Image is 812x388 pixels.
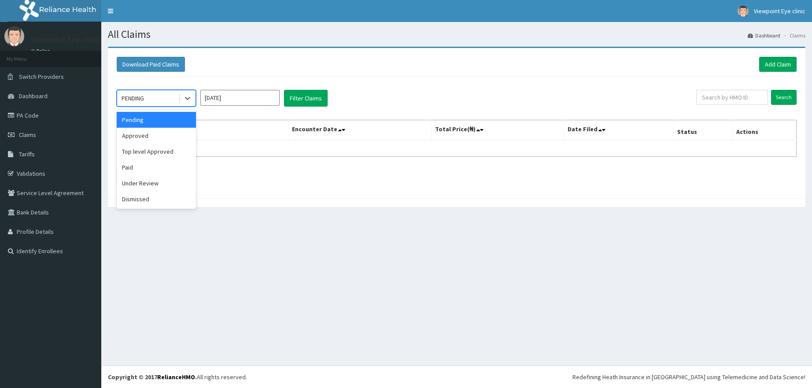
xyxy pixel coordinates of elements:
input: Search [771,90,797,105]
li: Claims [781,32,805,39]
div: Top level Approved [117,144,196,159]
th: Name [117,120,288,140]
div: Under Review [117,175,196,191]
th: Actions [732,120,796,140]
h1: All Claims [108,29,805,40]
div: Paid [117,159,196,175]
p: Viewpoint Eye clinic [31,36,100,44]
span: Dashboard [19,92,48,100]
span: Viewpoint Eye clinic [754,7,805,15]
th: Encounter Date [288,120,431,140]
div: Dismissed [117,191,196,207]
a: Add Claim [759,57,797,72]
strong: Copyright © 2017 . [108,373,197,381]
input: Select Month and Year [200,90,280,106]
th: Total Price(₦) [431,120,564,140]
a: RelianceHMO [157,373,195,381]
img: User Image [4,26,24,46]
div: Approved [117,128,196,144]
input: Search by HMO ID [696,90,768,105]
th: Status [673,120,732,140]
span: Tariffs [19,150,35,158]
footer: All rights reserved. [101,366,812,388]
div: Pending [117,112,196,128]
span: Claims [19,131,36,139]
a: Online [31,48,52,54]
button: Filter Claims [284,90,328,107]
img: User Image [738,6,749,17]
button: Download Paid Claims [117,57,185,72]
div: PENDING [122,94,144,103]
span: Switch Providers [19,73,64,81]
div: Redefining Heath Insurance in [GEOGRAPHIC_DATA] using Telemedicine and Data Science! [572,373,805,381]
a: Dashboard [748,32,780,39]
th: Date Filed [564,120,673,140]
